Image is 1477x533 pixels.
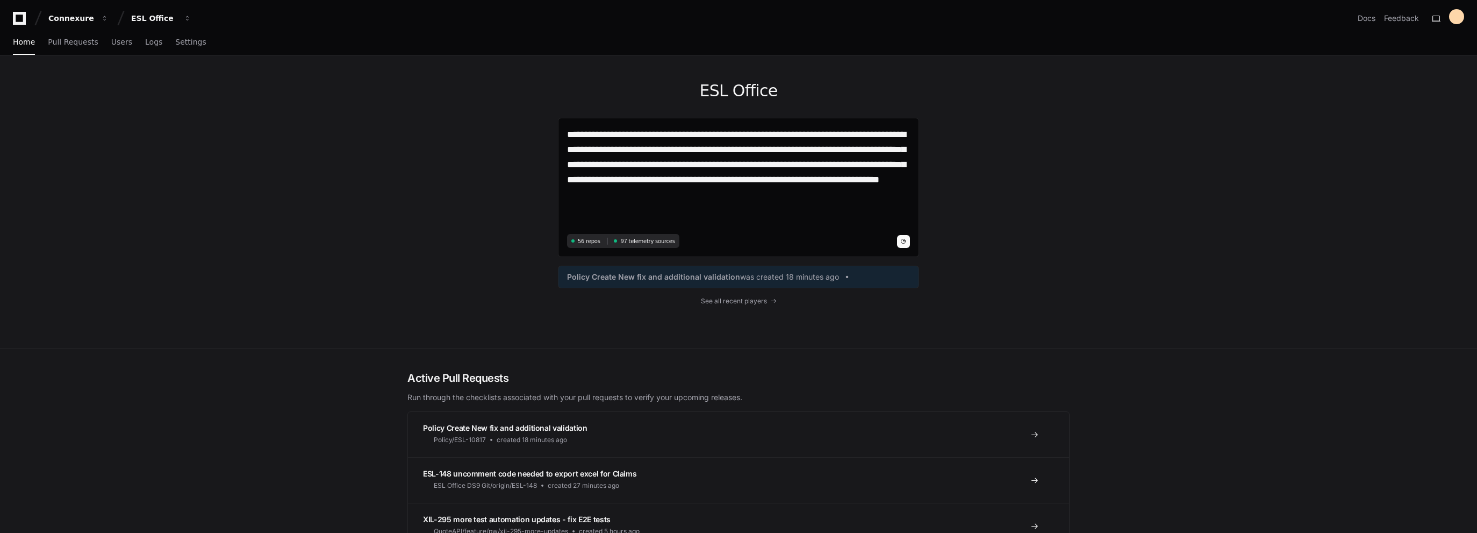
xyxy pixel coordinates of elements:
span: 97 telemetry sources [620,237,675,245]
span: Policy/ESL-10817 [434,436,486,444]
a: See all recent players [558,297,919,305]
button: ESL Office [127,9,196,28]
a: Users [111,30,132,55]
span: was created 18 minutes ago [740,272,839,282]
span: Users [111,39,132,45]
a: Pull Requests [48,30,98,55]
span: Settings [175,39,206,45]
a: Home [13,30,35,55]
a: Policy Create New fix and additional validationPolicy/ESL-10817created 18 minutes ago [408,412,1069,457]
div: ESL Office [131,13,177,24]
a: ESL-148 uncomment code needed to export excel for ClaimsESL Office DS9 Git/origin/ESL-148created ... [408,457,1069,503]
p: Run through the checklists associated with your pull requests to verify your upcoming releases. [407,392,1070,403]
h2: Active Pull Requests [407,371,1070,386]
button: Connexure [44,9,113,28]
span: ESL-148 uncomment code needed to export excel for Claims [423,469,636,478]
a: Settings [175,30,206,55]
span: Policy Create New fix and additional validation [567,272,740,282]
span: 56 repos [578,237,600,245]
span: Policy Create New fix and additional validation [423,423,587,432]
span: XIL-295 more test automation updates - fix E2E tests [423,515,611,524]
span: Home [13,39,35,45]
button: Feedback [1384,13,1419,24]
div: Connexure [48,13,95,24]
a: Logs [145,30,162,55]
span: created 18 minutes ago [497,436,567,444]
a: Policy Create New fix and additional validationwas created 18 minutes ago [567,272,910,282]
span: ESL Office DS9 Git/origin/ESL-148 [434,481,537,490]
span: created 27 minutes ago [548,481,619,490]
a: Docs [1358,13,1375,24]
span: See all recent players [701,297,767,305]
h1: ESL Office [558,81,919,101]
span: Logs [145,39,162,45]
span: Pull Requests [48,39,98,45]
